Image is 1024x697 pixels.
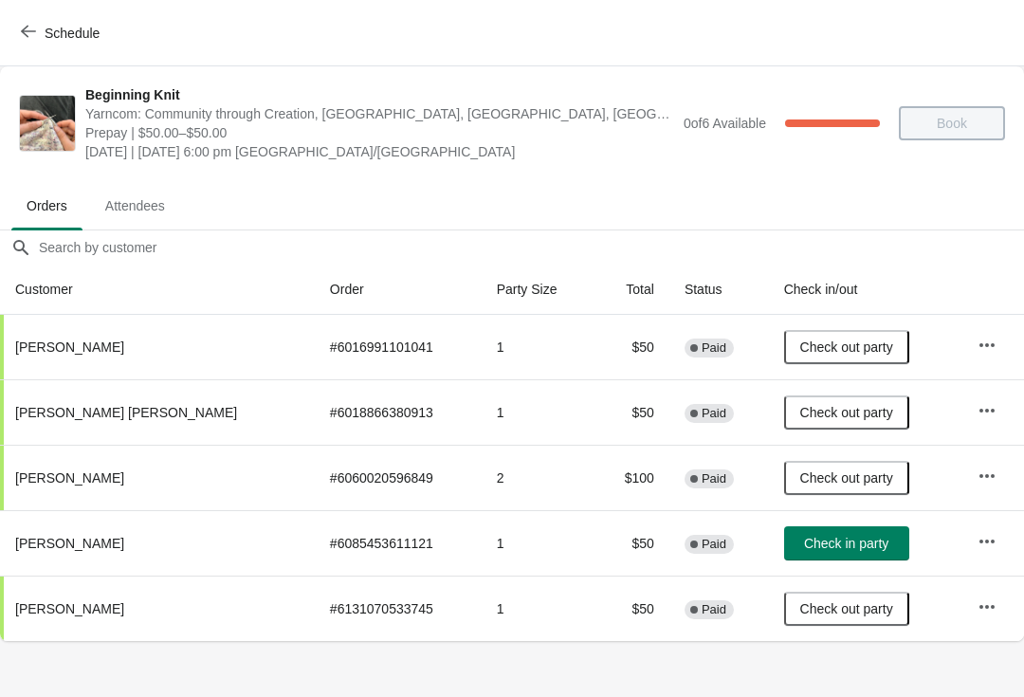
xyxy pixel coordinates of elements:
span: Schedule [45,26,100,41]
span: [PERSON_NAME] [15,536,124,551]
button: Check out party [784,330,909,364]
td: 1 [482,576,594,641]
td: # 6018866380913 [315,379,482,445]
td: # 6060020596849 [315,445,482,510]
span: Check out party [800,339,893,355]
th: Party Size [482,265,594,315]
button: Schedule [9,16,115,50]
img: Beginning Knit [20,96,75,151]
span: [PERSON_NAME] [15,601,124,616]
span: Prepay | $50.00–$50.00 [85,123,674,142]
td: 1 [482,315,594,379]
span: Beginning Knit [85,85,674,104]
span: [PERSON_NAME] [15,470,124,486]
button: Check in party [784,526,909,560]
td: $50 [594,379,669,445]
td: # 6016991101041 [315,315,482,379]
span: Paid [702,340,726,356]
td: 2 [482,445,594,510]
th: Status [669,265,769,315]
span: Attendees [90,189,180,223]
td: $50 [594,576,669,641]
span: [PERSON_NAME] [15,339,124,355]
td: # 6085453611121 [315,510,482,576]
td: $50 [594,315,669,379]
span: [PERSON_NAME] [PERSON_NAME] [15,405,237,420]
span: Paid [702,406,726,421]
span: Orders [11,189,82,223]
input: Search by customer [38,230,1024,265]
span: Paid [702,602,726,617]
span: Paid [702,537,726,552]
span: Paid [702,471,726,486]
td: $100 [594,445,669,510]
button: Check out party [784,592,909,626]
span: [DATE] | [DATE] 6:00 pm [GEOGRAPHIC_DATA]/[GEOGRAPHIC_DATA] [85,142,674,161]
button: Check out party [784,395,909,430]
td: 1 [482,379,594,445]
span: Yarncom: Community through Creation, [GEOGRAPHIC_DATA], [GEOGRAPHIC_DATA], [GEOGRAPHIC_DATA] [85,104,674,123]
span: Check out party [800,470,893,486]
th: Total [594,265,669,315]
td: $50 [594,510,669,576]
span: Check out party [800,601,893,616]
th: Check in/out [769,265,962,315]
td: # 6131070533745 [315,576,482,641]
button: Check out party [784,461,909,495]
span: Check out party [800,405,893,420]
span: Check in party [804,536,888,551]
td: 1 [482,510,594,576]
th: Order [315,265,482,315]
span: 0 of 6 Available [684,116,766,131]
